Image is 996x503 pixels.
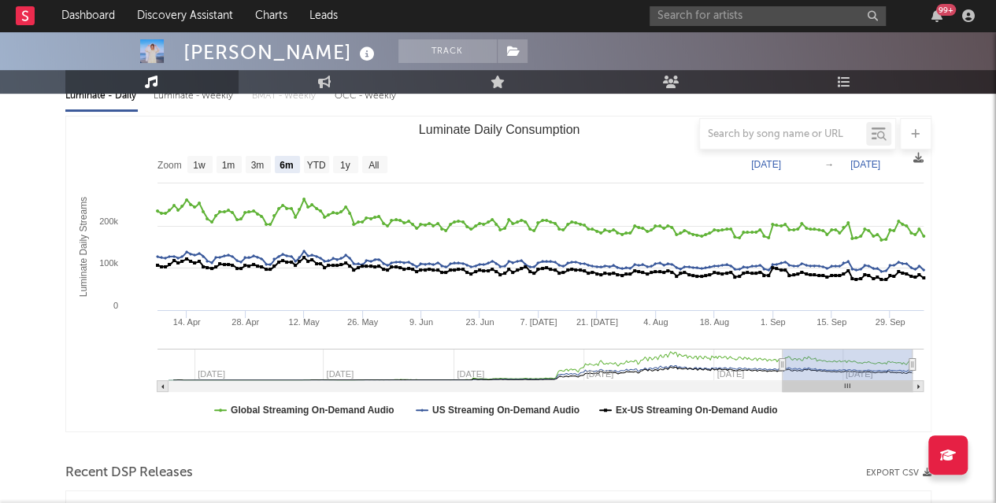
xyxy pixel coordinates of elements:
text: 3m [250,160,264,171]
button: Track [398,39,497,63]
text: All [368,160,379,171]
text: 1m [221,160,235,171]
svg: Luminate Daily Consumption [66,117,931,431]
text: 21. [DATE] [576,317,617,327]
button: Export CSV [866,468,931,478]
text: Global Streaming On-Demand Audio [231,405,394,416]
div: [PERSON_NAME] [183,39,379,65]
div: OCC - Weekly [335,83,398,109]
text: 23. Jun [465,317,494,327]
input: Search by song name or URL [700,128,866,141]
input: Search for artists [650,6,886,26]
text: 9. Jun [409,317,432,327]
text: 100k [99,258,118,268]
text: [DATE] [850,159,880,170]
text: Luminate Daily Streams [77,197,88,297]
button: 99+ [931,9,942,22]
text: 1w [193,160,205,171]
div: Luminate - Daily [65,83,138,109]
text: 28. Apr [231,317,259,327]
text: 7. [DATE] [520,317,557,327]
span: Recent DSP Releases [65,464,193,483]
text: Zoom [157,160,182,171]
text: 1. Sep [760,317,785,327]
text: 29. Sep [875,317,905,327]
text: 0 [113,301,117,310]
div: Luminate - Weekly [154,83,236,109]
text: 18. Aug [699,317,728,327]
div: 99 + [936,4,956,16]
text: → [824,159,834,170]
text: US Streaming On-Demand Audio [431,405,579,416]
text: YTD [306,160,325,171]
text: 4. Aug [643,317,668,327]
text: 12. May [288,317,320,327]
text: Ex-US Streaming On-Demand Audio [615,405,777,416]
text: 1y [339,160,350,171]
text: 14. Apr [172,317,200,327]
text: 26. May [346,317,378,327]
text: 15. Sep [816,317,846,327]
text: 6m [280,160,293,171]
text: 200k [99,216,118,226]
text: [DATE] [751,159,781,170]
